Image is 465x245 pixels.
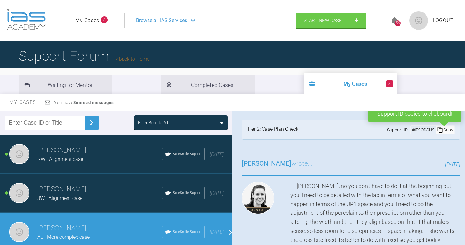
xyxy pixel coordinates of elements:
img: logo-light.3e3ef733.png [7,9,46,30]
div: 279 [395,20,401,26]
span: SureSmile Support [173,151,202,157]
h3: [PERSON_NAME] [37,223,162,233]
li: Waiting for Mentor [19,75,112,94]
li: Completed Cases [161,75,255,94]
span: JW - Alignment case [37,195,82,201]
h1: Support Forum [19,45,149,67]
span: Support ID [387,126,408,133]
span: [DATE] [445,161,460,167]
img: Cathryn Sherlock [9,222,29,242]
span: My Cases [9,99,41,105]
img: Cathryn Sherlock [9,144,29,164]
span: [PERSON_NAME] [242,160,291,167]
h3: [PERSON_NAME] [37,145,162,156]
span: Start New Case [304,18,342,23]
span: You have [54,100,114,105]
a: Back to Home [115,56,149,62]
span: Browse all IAS Services [136,16,187,25]
span: SureSmile Support [173,229,202,235]
a: Start New Case [296,13,366,28]
div: # IF9QDSH9 [411,126,436,133]
span: SureSmile Support [173,190,202,196]
img: Kelly Toft [242,182,274,214]
span: NW - Alignment case [37,156,83,162]
span: [DATE] [210,190,224,196]
strong: 8 unread messages [73,100,114,105]
div: Filter Boards: All [138,119,168,126]
h3: [PERSON_NAME] [37,184,162,195]
span: [DATE] [210,151,224,157]
span: 8 [101,16,108,23]
a: Logout [433,16,454,25]
h3: wrote... [242,158,312,169]
span: [DATE] [210,229,224,235]
input: Enter Case ID or Title [5,116,85,130]
a: My Cases [75,16,99,25]
li: My Cases [304,73,397,94]
span: 8 [386,80,393,87]
img: profile.png [409,11,428,30]
div: Copy [436,126,454,134]
img: chevronRight.28bd32b0.svg [87,118,96,128]
img: Cathryn Sherlock [9,183,29,203]
div: Support ID copied to clipboard! [368,106,461,122]
span: AL - More complex case [37,234,90,240]
div: Tier 2: Case Plan Check [247,125,298,134]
